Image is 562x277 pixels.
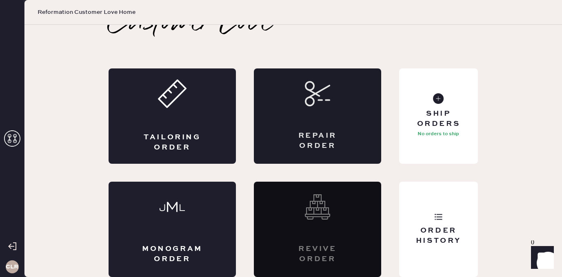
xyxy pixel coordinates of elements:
[109,7,272,39] h2: Customer Love
[406,109,471,129] div: Ship Orders
[418,129,459,139] p: No orders to ship
[254,182,381,277] div: Interested? Contact us at care@hemster.co
[406,226,471,246] div: Order History
[523,240,558,275] iframe: Front Chat
[141,244,203,264] div: Monogram Order
[6,264,18,270] h3: CLR
[287,244,349,264] div: Revive order
[141,132,203,153] div: Tailoring Order
[38,8,136,16] span: Reformation Customer Love Home
[287,131,349,151] div: Repair Order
